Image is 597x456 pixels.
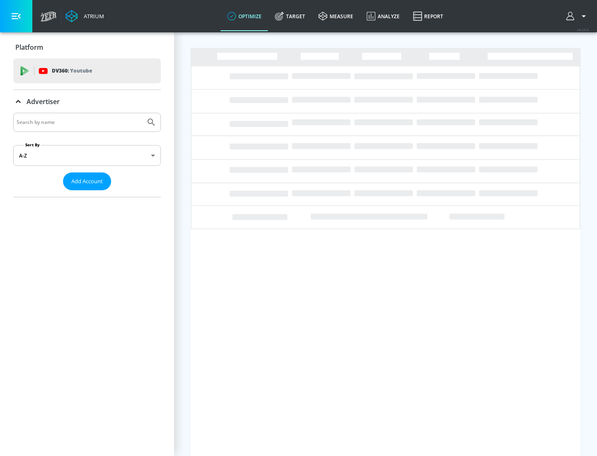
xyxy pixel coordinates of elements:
a: measure [312,1,360,31]
p: Advertiser [27,97,60,106]
div: Atrium [80,12,104,20]
a: Target [268,1,312,31]
p: DV360: [52,66,92,75]
p: Platform [15,43,43,52]
span: Add Account [71,177,103,186]
a: Report [406,1,450,31]
input: Search by name [17,117,142,128]
div: DV360: Youtube [13,58,161,83]
span: v 4.25.4 [577,27,589,32]
button: Add Account [63,172,111,190]
div: Advertiser [13,90,161,113]
a: Atrium [66,10,104,22]
a: optimize [221,1,268,31]
label: Sort By [24,142,41,148]
p: Youtube [70,66,92,75]
div: Advertiser [13,113,161,197]
nav: list of Advertiser [13,190,161,197]
div: A-Z [13,145,161,166]
a: Analyze [360,1,406,31]
div: Platform [13,36,161,59]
